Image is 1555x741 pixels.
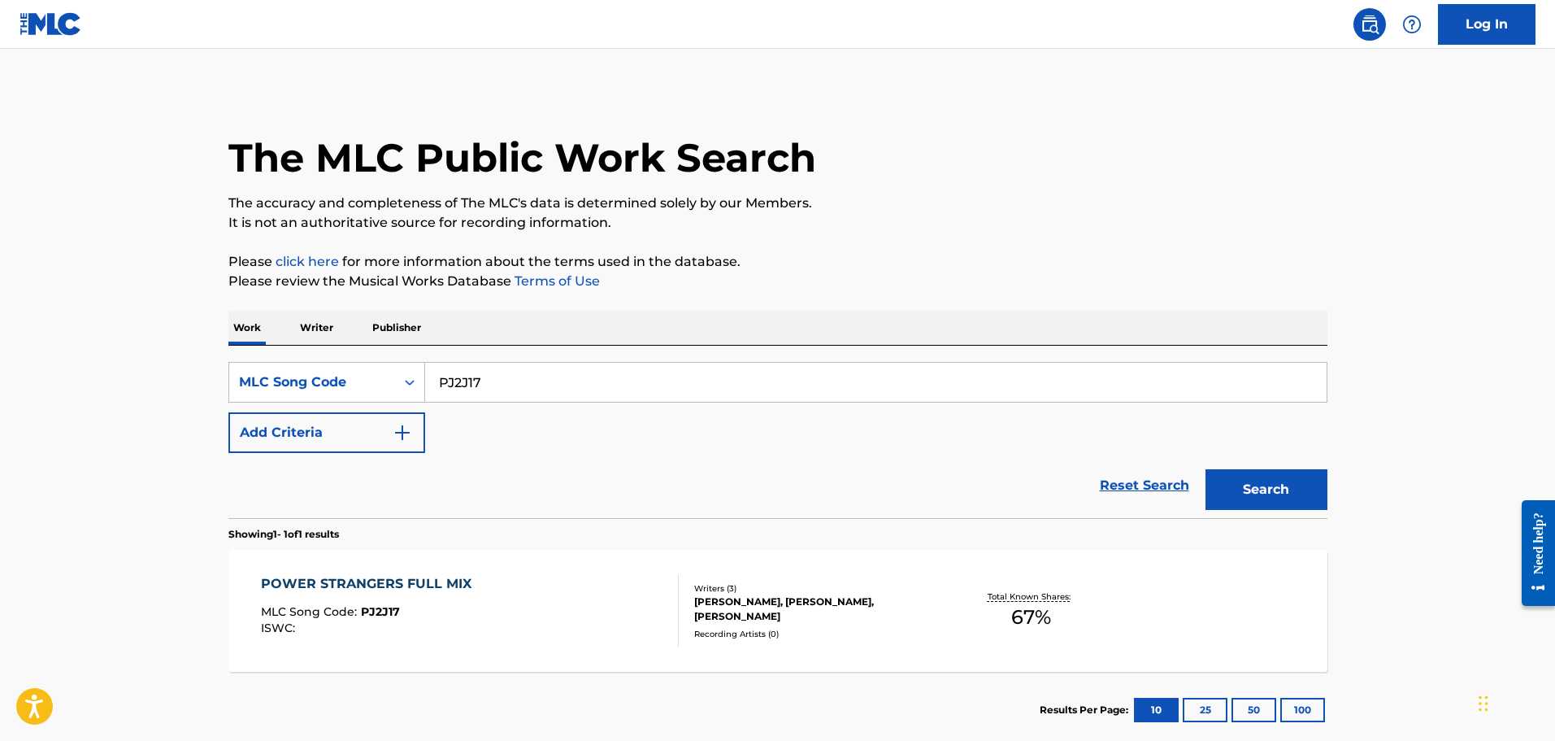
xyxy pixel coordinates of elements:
p: Writer [295,311,338,345]
a: Public Search [1353,8,1386,41]
span: 67 % [1011,603,1051,632]
img: help [1402,15,1422,34]
p: Showing 1 - 1 of 1 results [228,527,339,542]
img: 9d2ae6d4665cec9f34b9.svg [393,423,412,442]
span: MLC Song Code : [261,604,361,619]
form: Search Form [228,362,1327,518]
img: MLC Logo [20,12,82,36]
div: MLC Song Code [239,373,385,392]
p: It is not an authoritative source for recording information. [228,213,1327,233]
div: Drag [1479,679,1488,728]
p: Publisher [367,311,426,345]
a: Reset Search [1092,468,1197,503]
iframe: Chat Widget [1474,663,1555,741]
p: Results Per Page: [1040,703,1132,717]
iframe: Resource Center [1509,487,1555,618]
button: Search [1205,469,1327,510]
h1: The MLC Public Work Search [228,133,816,182]
div: [PERSON_NAME], [PERSON_NAME], [PERSON_NAME] [694,595,940,624]
div: Writers ( 3 ) [694,582,940,595]
p: The accuracy and completeness of The MLC's data is determined solely by our Members. [228,194,1327,213]
div: Help [1396,8,1428,41]
p: Please review the Musical Works Database [228,272,1327,291]
p: Total Known Shares: [988,591,1075,603]
button: 25 [1183,698,1227,722]
p: Work [228,311,266,345]
p: Please for more information about the terms used in the database. [228,252,1327,272]
span: ISWC : [261,621,299,635]
button: Add Criteria [228,412,425,453]
a: Log In [1438,4,1535,45]
a: click here [276,254,339,269]
div: Recording Artists ( 0 ) [694,628,940,640]
button: 10 [1134,698,1179,722]
a: Terms of Use [511,273,600,289]
span: PJ2J17 [361,604,400,619]
div: POWER STRANGERS FULL MIX [261,574,480,594]
img: search [1360,15,1379,34]
a: POWER STRANGERS FULL MIXMLC Song Code:PJ2J17ISWC:Writers (3)[PERSON_NAME], [PERSON_NAME], [PERSON... [228,550,1327,672]
button: 50 [1231,698,1276,722]
button: 100 [1280,698,1325,722]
